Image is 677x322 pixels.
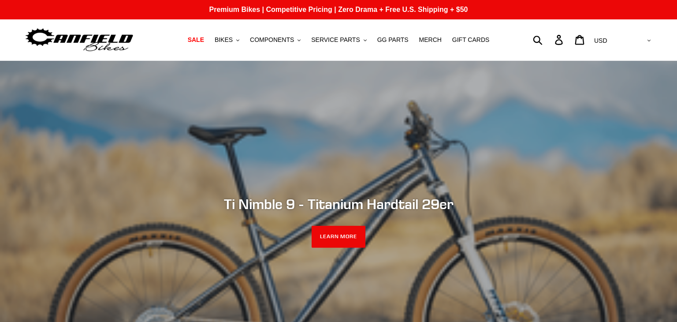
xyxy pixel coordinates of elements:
span: SERVICE PARTS [311,36,360,44]
a: SALE [183,34,208,46]
span: GIFT CARDS [452,36,490,44]
a: LEARN MORE [312,226,366,248]
button: COMPONENTS [246,34,305,46]
span: MERCH [419,36,442,44]
span: GG PARTS [377,36,409,44]
a: GIFT CARDS [448,34,494,46]
button: SERVICE PARTS [307,34,371,46]
a: GG PARTS [373,34,413,46]
input: Search [538,30,560,49]
span: SALE [188,36,204,44]
span: BIKES [215,36,233,44]
a: MERCH [415,34,446,46]
button: BIKES [210,34,244,46]
h2: Ti Nimble 9 - Titanium Hardtail 29er [98,195,579,212]
img: Canfield Bikes [24,26,134,54]
span: COMPONENTS [250,36,294,44]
